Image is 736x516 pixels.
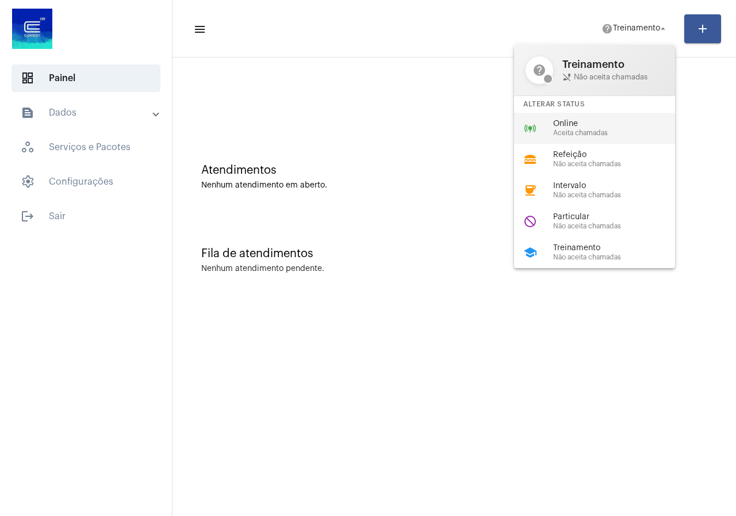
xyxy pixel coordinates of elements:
[526,56,553,84] mat-icon: help
[553,120,684,128] span: Online
[523,121,537,135] mat-icon: online_prediction
[523,152,537,166] mat-icon: lunch_dining
[562,59,664,70] span: Treinamento
[553,213,684,221] span: Particular
[553,151,684,159] span: Refeição
[523,184,537,197] mat-icon: coffee
[553,182,684,190] span: Intervalo
[553,223,684,230] span: Não aceita chamadas
[553,129,684,137] span: Aceita chamadas
[553,254,684,261] span: Não aceita chamadas
[553,160,684,168] span: Não aceita chamadas
[523,215,537,228] mat-icon: do_not_disturb
[562,72,572,82] mat-icon: phone_disabled
[562,72,664,82] span: Não aceita chamadas
[553,192,684,199] span: Não aceita chamadas
[523,246,537,259] mat-icon: school
[553,244,684,253] span: Treinamento
[514,96,675,113] div: Alterar Status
